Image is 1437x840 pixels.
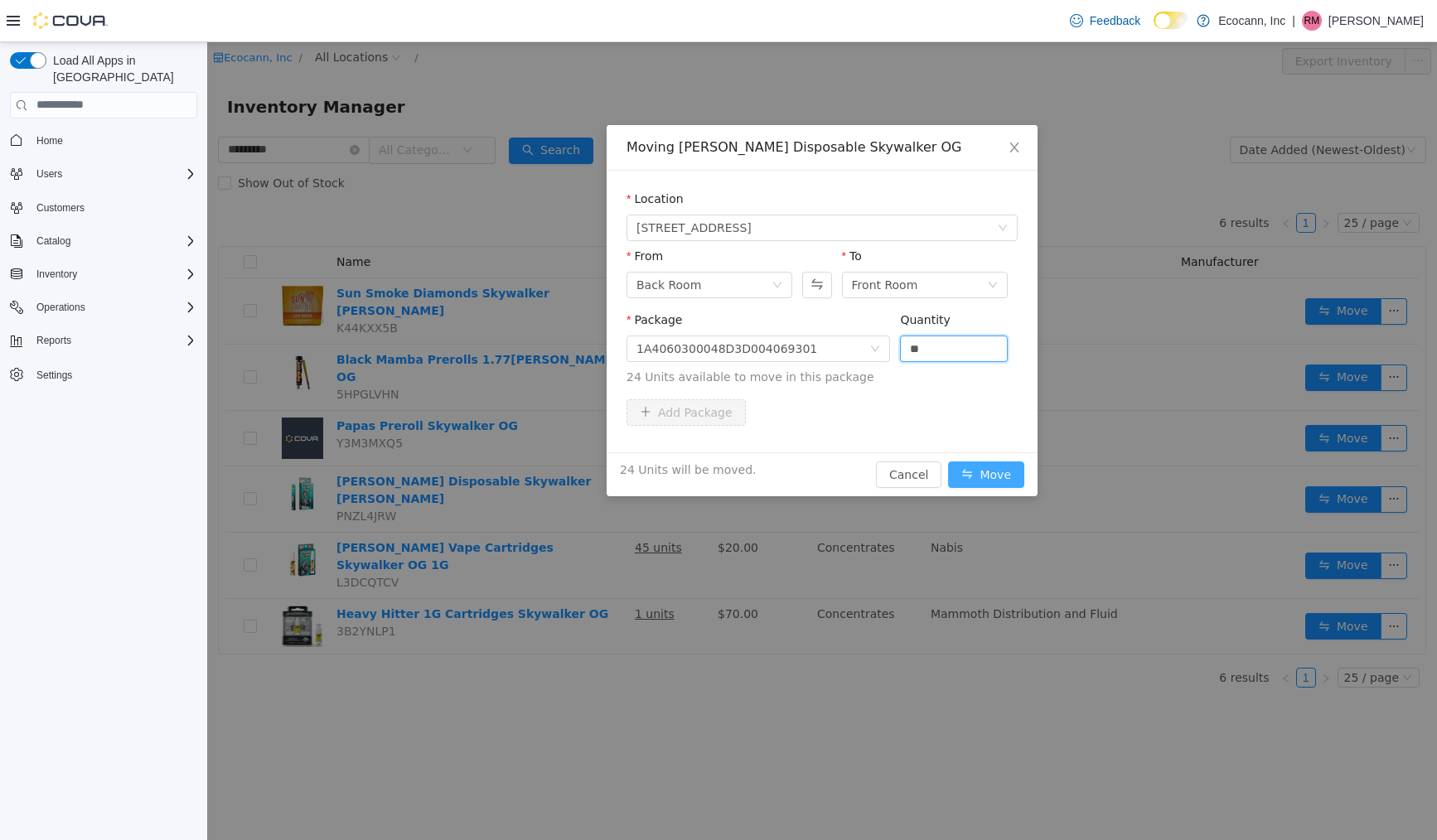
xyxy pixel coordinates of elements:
[30,164,197,184] span: Users
[30,331,197,350] span: Reports
[10,122,197,430] nav: Complex example
[419,207,456,220] label: From
[36,167,62,181] span: Users
[419,357,539,384] button: icon: plusAdd Package
[565,238,575,249] i: icon: down
[784,83,830,129] button: Close
[3,263,204,286] button: Inventory
[663,302,673,313] i: icon: down
[36,268,77,281] span: Inventory
[635,207,655,220] label: To
[30,297,92,317] button: Operations
[30,331,78,350] button: Reports
[801,99,814,112] i: icon: close
[33,12,108,29] img: Cova
[36,234,70,248] span: Catalog
[1304,11,1320,31] span: RM
[3,229,204,253] button: Catalog
[30,231,77,251] button: Catalog
[30,130,197,151] span: Home
[595,229,624,256] button: Swap
[30,131,70,151] a: Home
[1292,11,1295,31] p: |
[669,419,734,446] button: Cancel
[419,271,475,284] label: Package
[419,150,477,163] label: Location
[3,296,204,319] button: Operations
[1063,4,1147,37] a: Feedback
[1154,29,1154,30] span: Dark Mode
[30,264,197,284] span: Inventory
[36,134,63,147] span: Home
[781,238,791,249] i: icon: down
[30,297,197,317] span: Operations
[1154,12,1188,29] input: Dark Mode
[36,301,85,314] span: Operations
[30,365,79,385] a: Settings
[3,128,204,152] button: Home
[429,230,494,255] div: Back Room
[429,294,610,319] div: 1A4060300048D3D004069301
[30,198,91,218] a: Customers
[419,326,810,344] span: 24 Units available to move in this package
[791,181,801,192] i: icon: down
[413,419,549,437] span: 24 Units will be moved.
[3,329,204,352] button: Reports
[3,362,204,386] button: Settings
[3,162,204,186] button: Users
[693,271,743,284] label: Quantity
[30,264,84,284] button: Inventory
[30,231,197,251] span: Catalog
[36,369,72,382] span: Settings
[645,230,711,255] div: Front Room
[429,173,544,198] span: 306 F St
[1218,11,1285,31] p: Ecocann, Inc
[36,334,71,347] span: Reports
[694,294,800,319] input: Quantity
[36,201,85,215] span: Customers
[419,96,810,114] div: Moving [PERSON_NAME] Disposable Skywalker OG
[30,197,197,218] span: Customers
[46,52,197,85] span: Load All Apps in [GEOGRAPHIC_DATA]
[30,364,197,384] span: Settings
[1328,11,1424,31] p: [PERSON_NAME]
[741,419,817,446] button: icon: swapMove
[30,164,69,184] button: Users
[1302,11,1322,31] div: Ray Markland
[1090,12,1140,29] span: Feedback
[3,196,204,220] button: Customers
